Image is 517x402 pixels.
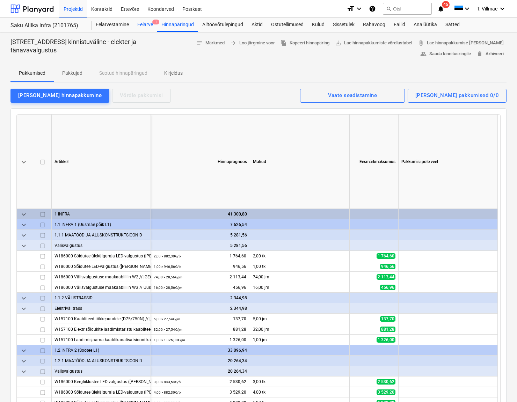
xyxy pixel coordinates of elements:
[154,380,181,384] small: 3,00 × 843,54€ / tk
[250,272,350,282] div: 74,00 jm
[383,3,432,15] button: Otsi
[380,264,395,269] span: 946,56
[154,303,247,314] div: 2 344,98
[380,316,395,322] span: 137,70
[54,345,148,355] div: 1.2 INFRA 2 (Sootee L1)
[250,377,350,387] div: 3,00 tk
[332,38,415,49] a: Lae hinnapakkumiste võrdlustabel
[281,39,329,47] span: Kopeeri hinnapäring
[420,51,427,57] span: people_alt
[281,40,287,46] span: file_copy
[20,304,28,313] span: keyboard_arrow_down
[347,5,355,13] i: format_size
[54,366,148,376] div: Välisvalgustus
[417,49,474,59] button: Saada kinnitusringile
[418,40,424,46] span: attach_file
[498,5,507,13] i: keyboard_arrow_down
[20,357,28,365] span: keyboard_arrow_down
[369,5,376,13] i: Abikeskus
[154,356,247,366] div: 20 264,34
[157,18,198,32] a: Hinnapäringud
[54,240,148,250] div: Välisvalgustus
[194,38,227,49] button: Märkmed
[54,209,148,219] div: 1 INFRA
[476,51,483,57] span: delete
[250,387,350,397] div: 4,00 tk
[377,253,395,259] span: 1 764,60
[267,18,308,32] a: Ostutellimused
[54,282,148,292] div: W186000 Välisvalgustuse maakaabliliin W3 // Uusmäe põik
[329,18,359,32] a: Sissetulek
[62,70,82,77] p: Pakkujad
[355,5,363,13] i: keyboard_arrow_down
[328,91,377,100] div: Vaate seadistamine
[250,314,350,324] div: 5,00 jm
[54,377,148,387] div: W186000 Kergliiklustee LED-valgustus (sh jalad, valgustitega) H=4m // Sootee
[415,91,499,100] div: [PERSON_NAME] pakkumised 0/0
[380,285,395,290] span: 456,96
[477,6,497,12] span: T. Villmäe
[196,40,203,46] span: notes
[154,366,247,377] div: 20 264,34
[198,18,247,32] a: Alltöövõtulepingud
[20,241,28,250] span: keyboard_arrow_down
[408,89,507,103] button: [PERSON_NAME] pakkumised 0/0
[229,379,247,385] span: 2 530,62
[350,115,399,209] div: Eesmärkmaksumus
[196,39,225,47] span: Märkmed
[20,220,28,229] span: keyboard_arrow_down
[441,18,464,32] a: Sätted
[437,5,444,13] i: notifications
[250,261,350,272] div: 1,00 tk
[54,219,148,229] div: 1.1 INFRA 1 (Uusmäe põik L1)
[278,38,332,49] button: Kopeeri hinnapäring
[154,338,185,342] small: 1,00 × 1 326,00€ / jm
[133,18,157,32] a: Eelarve1
[154,265,181,269] small: 1,00 × 946,56€ / tk
[377,337,395,343] span: 1 326,00
[308,18,329,32] a: Kulud
[154,254,181,258] small: 2,00 × 882,30€ / tk
[20,367,28,375] span: keyboard_arrow_down
[230,39,275,47] span: Loo järgmine voor
[389,18,409,32] a: Failid
[54,272,148,282] div: W186000 Välisvalgustuse maakaabliliin W2 // Uusmäe põik
[154,286,182,290] small: 16,00 × 28,56€ / jm
[10,89,109,103] button: [PERSON_NAME] hinnapakkumine
[20,346,28,355] span: keyboard_arrow_down
[409,18,441,32] a: Analüütika
[164,70,183,77] p: Kirjeldus
[482,368,517,402] div: Vestlusvidin
[92,18,133,32] a: Eelarvestamine
[377,274,395,280] span: 2 113,44
[229,274,247,280] span: 2 113,44
[54,293,148,303] div: 1.1.2 VÄLISTRASSID
[18,91,102,100] div: [PERSON_NAME] hinnapakkumine
[229,389,247,395] span: 3 529,20
[154,230,247,240] div: 5 281,56
[154,328,182,331] small: 32,00 × 27,54€ / jm
[230,40,236,46] span: arrow_forward
[54,261,148,271] div: W186000 Sõidutee LED-valgustus (sh jalad, valgustitega) H=8m // Uusmäe põik
[247,18,267,32] a: Aktid
[399,115,498,209] div: Pakkumisi pole veel
[54,387,148,397] div: W186000 Sõidutee ülekäiguraja LED-valgustus (sh jalad, valgustitega) H=6m // Sootee
[20,158,28,166] span: keyboard_arrow_down
[474,49,507,59] button: Arhiveeri
[335,39,412,47] span: Lae hinnapakkumiste võrdlustabel
[54,251,148,261] div: W186000 Sõidutee ülekäiguraja LED-valgustus (sh jalad, valgustitega) H=6m // Uusmäe põik
[418,39,504,47] span: Lae hinnapakkumise [PERSON_NAME]
[54,324,148,334] div: W157100 Elektrisõidukite laadimistaristu kaabliteed (D100/750N) (kahe toruga) // Uusmäe põik
[377,379,395,385] span: 2 530,62
[442,1,450,8] span: 45
[250,115,350,209] div: Mahud
[154,317,180,321] small: 5,00 × 27,54€ / jm
[54,230,148,240] div: 1.1.1 MAATÖÖD JA ALUSKONSTRUKTSIOONID
[377,389,395,395] span: 3 529,20
[380,327,395,332] span: 881,28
